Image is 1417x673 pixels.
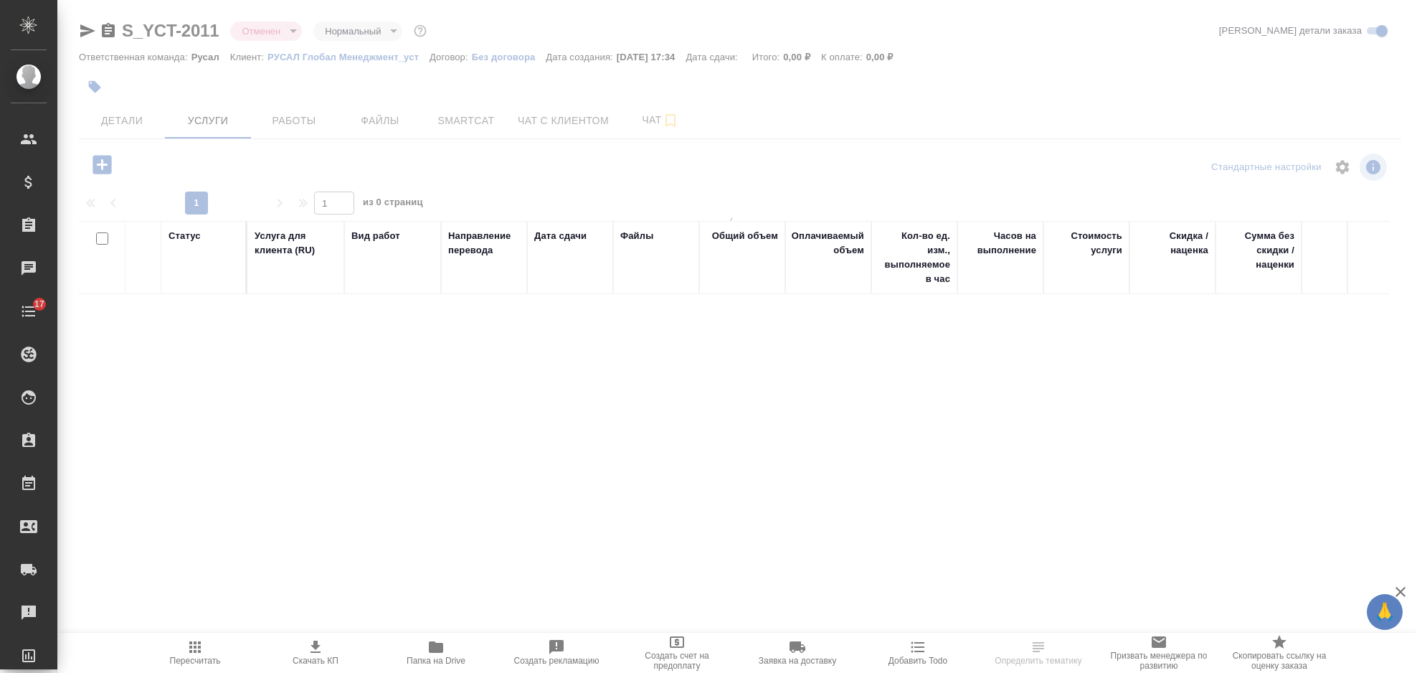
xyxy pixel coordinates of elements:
div: Оплачиваемый объем [792,229,864,258]
div: Стоимость услуги [1051,229,1122,258]
div: Направление перевода [448,229,520,258]
div: Скидка / наценка [1137,229,1208,258]
div: Статус [169,229,201,243]
div: Часов на выполнение [965,229,1036,258]
div: Общий объем [712,229,778,243]
span: 🙏 [1373,597,1397,627]
a: 17 [4,293,54,329]
div: Дата сдачи [534,229,587,243]
span: 17 [26,297,53,311]
div: Услуга для клиента (RU) [255,229,337,258]
div: Сумма без скидки / наценки [1223,229,1294,272]
div: Файлы [620,229,653,243]
div: Кол-во ед. изм., выполняемое в час [878,229,950,286]
button: 🙏 [1367,594,1403,630]
div: Вид работ [351,229,400,243]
